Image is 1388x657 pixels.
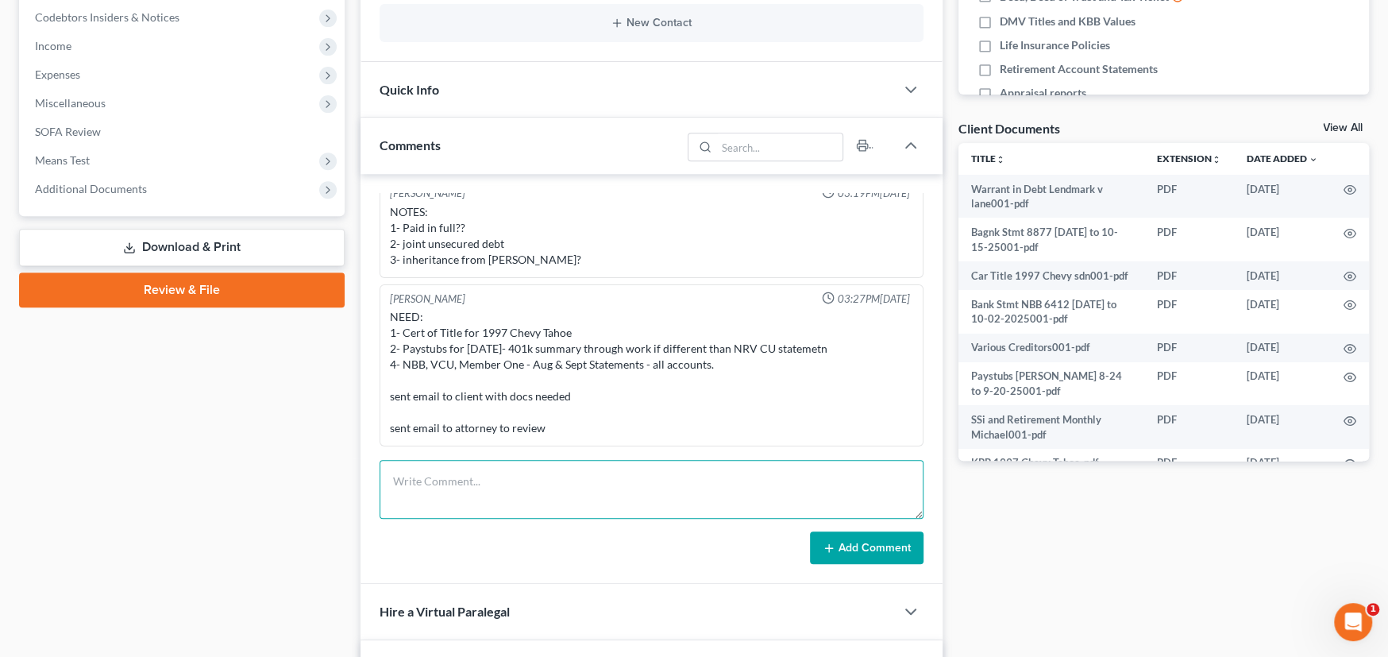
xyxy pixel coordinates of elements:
[996,155,1005,164] i: unfold_more
[958,175,1145,218] td: Warrant in Debt Lendmark v lane001-pdf
[390,309,913,436] div: NEED: 1- Cert of Title for 1997 Chevy Tahoe 2- Paystubs for [DATE]- 401k summary through work if ...
[390,186,465,201] div: [PERSON_NAME]
[1144,290,1234,334] td: PDF
[380,82,439,97] span: Quick Info
[1000,37,1110,53] span: Life Insurance Policies
[380,604,510,619] span: Hire a Virtual Paralegal
[35,125,101,138] span: SOFA Review
[1144,175,1234,218] td: PDF
[1234,362,1331,406] td: [DATE]
[392,17,911,29] button: New Contact
[1234,334,1331,362] td: [DATE]
[1144,218,1234,261] td: PDF
[958,449,1145,477] td: KBB 1997 Chevy Tahoe-pdf
[19,229,345,266] a: Download & Print
[390,204,913,268] div: NOTES: 1- Paid in full?? 2- joint unsecured debt 3- inheritance from [PERSON_NAME]?
[390,292,465,307] div: [PERSON_NAME]
[1157,153,1221,164] a: Extensionunfold_more
[1234,218,1331,261] td: [DATE]
[1309,155,1318,164] i: expand_more
[958,218,1145,261] td: Bagnk Stmt 8877 [DATE] to 10-15-25001-pdf
[22,118,345,146] a: SOFA Review
[1234,261,1331,290] td: [DATE]
[1144,334,1234,362] td: PDF
[838,292,910,307] span: 03:27PM[DATE]
[1323,122,1363,133] a: View All
[1367,603,1379,616] span: 1
[35,39,71,52] span: Income
[1234,405,1331,449] td: [DATE]
[958,405,1145,449] td: SSi and Retirement Monthly Michael001-pdf
[1144,449,1234,477] td: PDF
[716,133,842,160] input: Search...
[35,10,179,24] span: Codebtors Insiders & Notices
[1000,14,1135,29] span: DMV Titles and KBB Values
[958,120,1060,137] div: Client Documents
[1334,603,1372,641] iframe: Intercom live chat
[958,334,1145,362] td: Various Creditors001-pdf
[1000,61,1158,77] span: Retirement Account Statements
[35,96,106,110] span: Miscellaneous
[1234,175,1331,218] td: [DATE]
[810,531,923,565] button: Add Comment
[1144,405,1234,449] td: PDF
[380,137,441,153] span: Comments
[958,290,1145,334] td: Bank Stmt NBB 6412 [DATE] to 10-02-2025001-pdf
[35,153,90,167] span: Means Test
[35,182,147,195] span: Additional Documents
[19,272,345,307] a: Review & File
[35,68,80,81] span: Expenses
[1212,155,1221,164] i: unfold_more
[958,261,1145,290] td: Car Title 1997 Chevy sdn001-pdf
[971,153,1005,164] a: Titleunfold_more
[1234,449,1331,477] td: [DATE]
[1247,153,1318,164] a: Date Added expand_more
[1234,290,1331,334] td: [DATE]
[1000,85,1086,101] span: Appraisal reports
[958,362,1145,406] td: Paystubs [PERSON_NAME] 8-24 to 9-20-25001-pdf
[1144,362,1234,406] td: PDF
[1144,261,1234,290] td: PDF
[838,186,910,201] span: 03:19PM[DATE]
